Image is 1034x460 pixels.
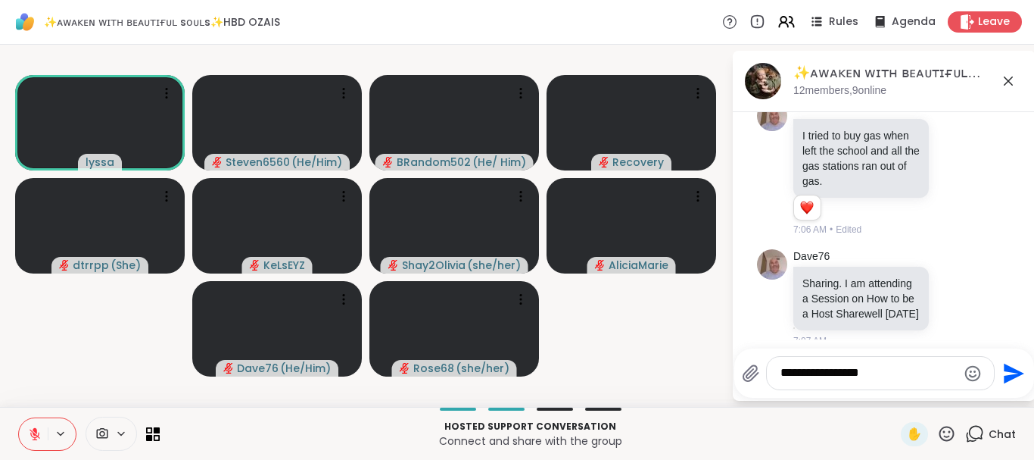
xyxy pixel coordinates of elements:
span: dtrrpp [73,258,109,273]
span: ( she/her ) [467,258,521,273]
div: ✨ᴀᴡᴀᴋᴇɴ ᴡɪᴛʜ ʙᴇᴀᴜᴛɪғᴜʟ sᴏᴜʟs✨HBD OZAIS, [DATE] [793,64,1023,83]
span: KeLsEYZ [263,258,305,273]
span: audio-muted [212,157,223,167]
button: Emoji picker [964,365,982,383]
span: BRandom502 [397,155,471,170]
span: Leave [978,14,1010,30]
span: audio-muted [223,363,234,374]
span: audio-muted [383,157,394,167]
textarea: Type your message [780,365,957,381]
span: AliciaMarie [609,258,668,273]
span: audio-muted [595,260,606,271]
span: audio-muted [400,363,410,374]
span: Shay2Olivia [402,258,466,273]
span: Edited [836,223,861,236]
span: Recovery [612,155,664,170]
span: • [830,223,833,236]
span: ( He/Him ) [291,155,342,170]
span: ( He/ Him ) [472,155,526,170]
span: ( she/her ) [456,361,509,376]
a: Dave76 [793,249,830,264]
span: Agenda [892,14,936,30]
button: Reactions: love [799,202,814,214]
span: Dave76 [237,361,279,376]
span: audio-muted [59,260,70,271]
span: 7:07 AM [793,334,827,348]
button: Send [995,356,1029,390]
span: ✋ [907,425,922,443]
img: ShareWell Logomark [12,9,38,35]
span: audio-muted [599,157,609,167]
span: lyssa [86,155,114,170]
span: 7:06 AM [793,223,827,236]
span: ✨ᴀᴡᴀᴋᴇɴ ᴡɪᴛʜ ʙᴇᴀᴜᴛɪғᴜʟ sᴏᴜʟs✨HBD OZAIS [44,14,280,30]
p: Sharing. I am attending a Session on How to be a Host Sharewell [DATE] [802,276,920,321]
p: Hosted support conversation [169,420,892,433]
span: ( He/Him ) [280,361,331,376]
img: ✨ᴀᴡᴀᴋᴇɴ ᴡɪᴛʜ ʙᴇᴀᴜᴛɪғᴜʟ sᴏᴜʟs✨HBD OZAIS, Sep 11 [745,63,781,99]
span: audio-muted [388,260,399,271]
span: Rules [829,14,858,30]
img: https://sharewell-space-live.sfo3.digitaloceanspaces.com/user-generated/9859c229-e659-410d-bee8-9... [757,249,787,280]
p: Connect and share with the group [169,433,892,449]
span: Chat [989,427,1016,442]
p: 12 members, 9 online [793,83,886,99]
span: Rose68 [413,361,454,376]
img: https://sharewell-space-live.sfo3.digitaloceanspaces.com/user-generated/9859c229-e659-410d-bee8-9... [757,101,787,131]
span: audio-muted [250,260,260,271]
span: Steven6560 [226,155,290,170]
p: I tried to buy gas when left the school and all the gas stations ran out of gas. [802,128,920,189]
span: ( She ) [111,258,141,273]
div: Reaction list [794,196,821,220]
